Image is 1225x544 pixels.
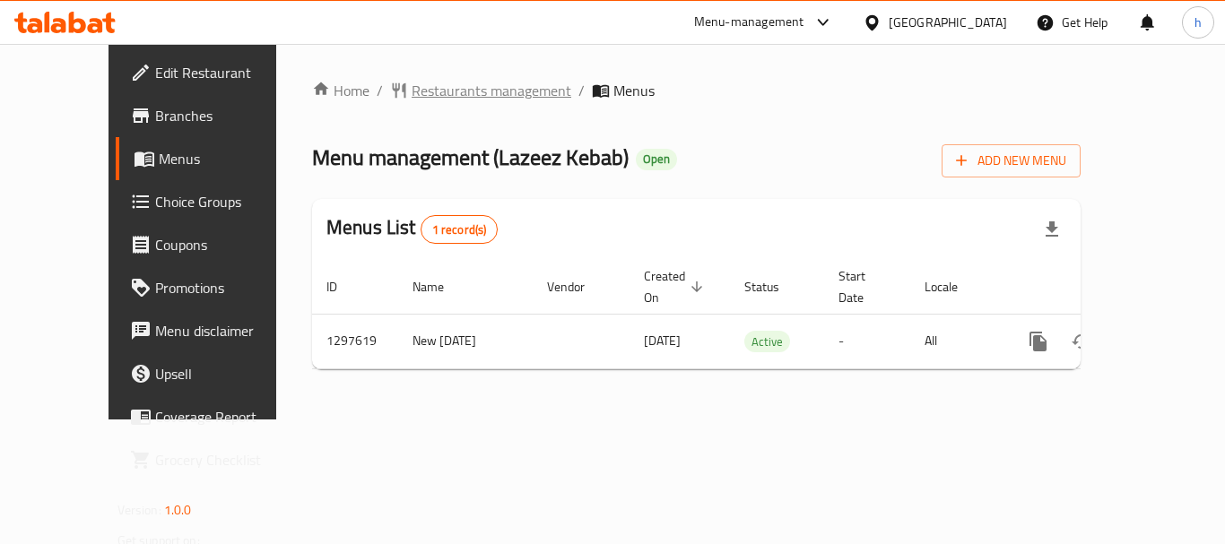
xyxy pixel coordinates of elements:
[1195,13,1202,32] span: h
[744,332,790,352] span: Active
[116,137,313,180] a: Menus
[116,352,313,395] a: Upsell
[155,277,299,298] span: Promotions
[116,94,313,137] a: Branches
[155,406,299,427] span: Coverage Report
[312,80,369,101] a: Home
[421,215,499,244] div: Total records count
[117,498,161,522] span: Version:
[636,151,677,167] span: Open
[824,314,910,368] td: -
[116,51,313,94] a: Edit Restaurant
[1060,320,1103,363] button: Change Status
[159,148,299,169] span: Menus
[636,149,677,170] div: Open
[116,266,313,309] a: Promotions
[390,80,571,101] a: Restaurants management
[956,150,1066,172] span: Add New Menu
[312,80,1081,101] nav: breadcrumb
[413,276,467,298] span: Name
[644,329,681,352] span: [DATE]
[421,221,498,238] span: 1 record(s)
[744,276,803,298] span: Status
[326,276,361,298] span: ID
[155,320,299,341] span: Menu disclaimer
[925,276,981,298] span: Locale
[312,137,629,177] span: Menu management ( Lazeez Kebab )
[578,80,585,101] li: /
[694,12,804,33] div: Menu-management
[155,191,299,212] span: Choice Groups
[116,395,313,438] a: Coverage Report
[155,62,299,83] span: Edit Restaurant
[644,265,708,308] span: Created On
[116,223,313,266] a: Coupons
[155,234,299,255] span: Coupons
[889,13,1007,32] div: [GEOGRAPHIC_DATA]
[312,314,398,368] td: 1297619
[116,438,313,481] a: Grocery Checklist
[312,260,1203,369] table: enhanced table
[744,331,790,352] div: Active
[910,314,1003,368] td: All
[155,105,299,126] span: Branches
[377,80,383,101] li: /
[1017,320,1060,363] button: more
[838,265,889,308] span: Start Date
[613,80,655,101] span: Menus
[1003,260,1203,315] th: Actions
[1030,208,1073,251] div: Export file
[547,276,608,298] span: Vendor
[412,80,571,101] span: Restaurants management
[116,309,313,352] a: Menu disclaimer
[942,144,1081,177] button: Add New Menu
[398,314,533,368] td: New [DATE]
[155,363,299,384] span: Upsell
[164,498,192,522] span: 1.0.0
[155,449,299,471] span: Grocery Checklist
[326,214,498,244] h2: Menus List
[116,180,313,223] a: Choice Groups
